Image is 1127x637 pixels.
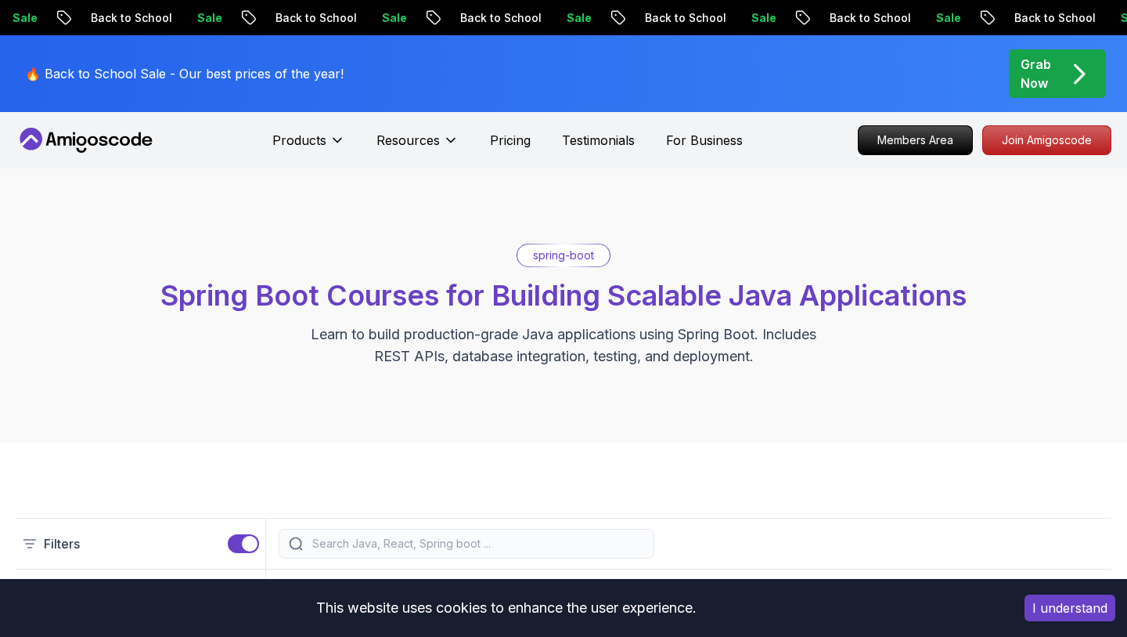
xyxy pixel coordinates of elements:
p: Learn to build production-grade Java applications using Spring Boot. Includes REST APIs, database... [301,324,826,367]
p: Members Area [859,126,972,154]
p: 🔥 Back to School Sale - Our best prices of the year! [25,64,344,83]
p: Back to School [446,10,553,26]
a: For Business [666,131,743,150]
p: Sale [922,10,972,26]
div: This website uses cookies to enhance the user experience. [12,591,1001,625]
p: spring-boot [533,248,594,263]
a: Members Area [858,125,973,155]
a: Pricing [490,131,531,150]
p: Grab Now [1021,55,1051,92]
p: Sale [183,10,233,26]
button: Resources [376,131,459,162]
p: Back to School [77,10,183,26]
p: Sale [553,10,603,26]
a: Testimonials [562,131,635,150]
a: Join Amigoscode [982,125,1111,155]
input: Search Java, React, Spring boot ... [309,536,644,552]
p: Sale [368,10,418,26]
button: Accept cookies [1024,595,1115,621]
p: Products [272,131,326,150]
p: Filters [44,534,80,553]
p: Sale [737,10,787,26]
p: Back to School [631,10,737,26]
p: Back to School [816,10,922,26]
p: Back to School [261,10,368,26]
button: Products [272,131,345,162]
p: Resources [376,131,440,150]
span: Spring Boot Courses for Building Scalable Java Applications [160,278,967,313]
p: Back to School [1000,10,1107,26]
p: Join Amigoscode [983,126,1111,154]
